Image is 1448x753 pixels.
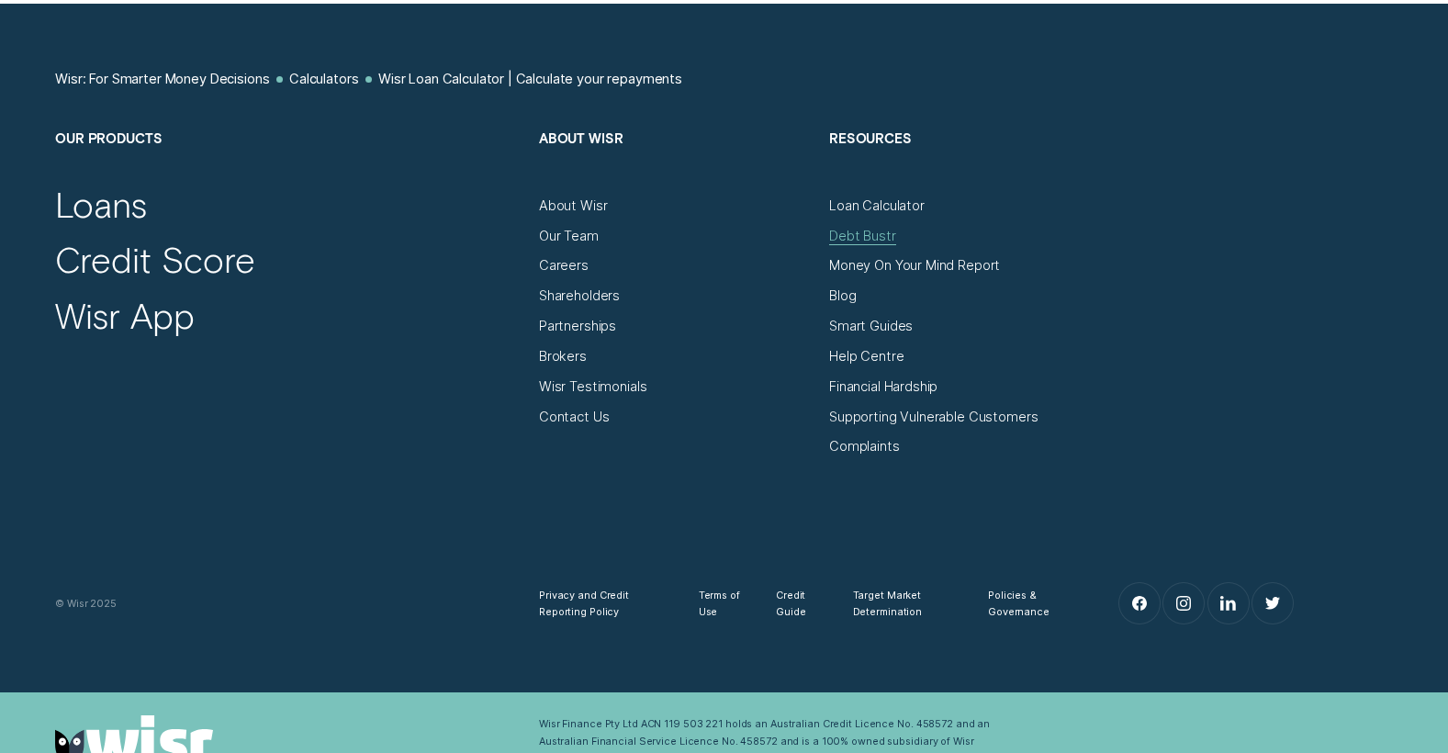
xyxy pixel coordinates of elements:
a: Credit Score [55,238,255,281]
a: LinkedIn [1208,583,1249,624]
a: Shareholders [539,287,620,304]
a: Brokers [539,348,587,365]
a: Help Centre [829,348,904,365]
a: Policies & Governance [988,587,1072,621]
h2: Our Products [55,129,522,197]
a: Financial Hardship [829,378,937,395]
a: Loan Calculator [829,197,925,214]
a: About Wisr [539,197,608,214]
a: Loans [55,183,147,226]
a: Smart Guides [829,318,913,334]
a: Our Team [539,228,599,244]
a: Supporting Vulnerable Customers [829,409,1038,425]
a: Calculators [289,71,358,87]
a: Complaints [829,438,900,455]
a: Contact Us [539,409,610,425]
h2: About Wisr [539,129,813,197]
a: Wisr Loan Calculator | Calculate your repayments [378,71,682,87]
a: Wisr Testimonials [539,378,647,395]
a: Debt Bustr [829,228,896,244]
a: Money On Your Mind Report [829,257,1000,274]
a: Careers [539,257,589,274]
div: © Wisr 2025 [47,595,531,612]
a: Credit Guide [776,587,823,621]
a: Target Market Determination [853,587,959,621]
a: Blog [829,287,856,304]
a: Partnerships [539,318,616,334]
a: Terms of Use [699,587,746,621]
a: Facebook [1119,583,1160,624]
a: Privacy and Credit Reporting Policy [539,587,668,621]
a: Instagram [1163,583,1204,624]
h2: Resources [829,129,1103,197]
a: Wisr App [55,294,194,337]
a: Wisr: For Smarter Money Decisions [55,71,269,87]
a: Twitter [1252,583,1293,624]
